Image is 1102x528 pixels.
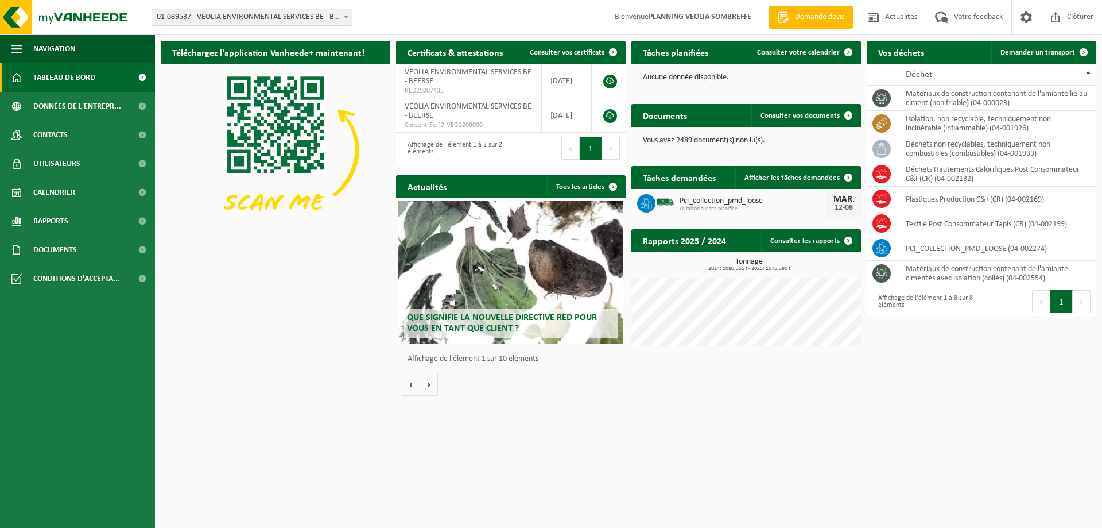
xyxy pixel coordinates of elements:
td: PCI_COLLECTION_PMD_LOOSE (04-002274) [897,236,1096,261]
button: 1 [1050,290,1073,313]
td: matériaux de construction contenant de l'amiante cimentés avec isolation (collés) (04-002554) [897,261,1096,286]
td: matériaux de construction contenant de l'amiante lié au ciment (non friable) (04-000023) [897,86,1096,111]
span: Déchet [906,70,932,79]
span: Calendrier [33,178,75,207]
span: 01-089537 - VEOLIA ENVIRONMENTAL SERVICES BE - BEERSE [152,9,352,26]
span: Consulter vos documents [760,112,840,120]
span: Que signifie la nouvelle directive RED pour vous en tant que client ? [407,313,597,333]
h2: Vos déchets [867,41,936,63]
td: [DATE] [542,98,592,133]
span: Tableau de bord [33,63,95,92]
td: Déchets Hautements Calorifiques Post Consommateur C&I (CR) (04-002132) [897,161,1096,187]
a: Demander un transport [991,41,1095,64]
a: Que signifie la nouvelle directive RED pour vous en tant que client ? [398,201,623,344]
div: 12-08 [832,204,855,212]
td: [DATE] [542,64,592,98]
span: Demander un transport [1000,49,1075,56]
span: Conditions d'accepta... [33,264,120,293]
h2: Actualités [396,175,458,198]
a: Tous les articles [547,175,624,198]
td: isolation, non recyclable, techniquement non incinérable (inflammable) (04-001926) [897,111,1096,136]
span: Pci_collection_pmd_loose [680,196,826,206]
a: Consulter les rapports [761,229,860,252]
h2: Tâches demandées [631,166,727,188]
button: Next [602,137,620,160]
span: Livraison sur site planifiée [680,206,826,213]
a: Afficher les tâches demandées [735,166,860,189]
a: Consulter vos certificats [521,41,624,64]
img: BL-SO-LV [655,192,675,212]
button: Volgende [420,373,438,396]
button: Vorige [402,373,420,396]
div: Affichage de l'élément 1 à 8 sur 8 éléments [872,289,976,314]
strong: PLANNING VEOLIA SOMBREFFE [649,13,751,21]
span: Consent-SelfD-VEG2200090 [405,121,533,130]
td: déchets non recyclables, techniquement non combustibles (combustibles) (04-001933) [897,136,1096,161]
button: 1 [580,137,602,160]
button: Previous [1032,290,1050,313]
span: 2024: 1080,351 t - 2025: 1075,390 t [637,266,861,272]
a: Demande devis [769,6,853,29]
h2: Téléchargez l'application Vanheede+ maintenant! [161,41,376,63]
h2: Rapports 2025 / 2024 [631,229,738,252]
span: Contacts [33,121,68,149]
span: VEOLIA ENVIRONMENTAL SERVICES BE - BEERSE [405,68,531,86]
div: Affichage de l'élément 1 à 2 sur 2 éléments [402,136,505,161]
button: Next [1073,290,1091,313]
p: Vous avez 2489 document(s) non lu(s). [643,137,849,145]
span: Rapports [33,207,68,236]
span: 01-089537 - VEOLIA ENVIRONMENTAL SERVICES BE - BEERSE [152,9,352,25]
span: Utilisateurs [33,149,80,178]
h3: Tonnage [637,258,861,272]
a: Consulter votre calendrier [748,41,860,64]
span: Documents [33,236,77,264]
p: Affichage de l'élément 1 sur 10 éléments [408,355,620,363]
span: Données de l'entrepr... [33,92,121,121]
span: Demande devis [792,11,847,23]
h2: Documents [631,104,699,126]
span: RED25007435 [405,86,533,95]
td: Plastiques Production C&I (CR) (04-002169) [897,187,1096,211]
span: VEOLIA ENVIRONMENTAL SERVICES BE - BEERSE [405,102,531,120]
td: Textile Post Consommateur Tapis (CR) (04-002199) [897,211,1096,236]
span: Afficher les tâches demandées [744,174,840,182]
img: Download de VHEPlus App [161,64,390,236]
span: Consulter votre calendrier [757,49,840,56]
span: Consulter vos certificats [530,49,604,56]
button: Previous [561,137,580,160]
span: Navigation [33,34,75,63]
div: MAR. [832,195,855,204]
h2: Tâches planifiées [631,41,720,63]
h2: Certificats & attestations [396,41,514,63]
p: Aucune donnée disponible. [643,74,849,82]
a: Consulter vos documents [751,104,860,127]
